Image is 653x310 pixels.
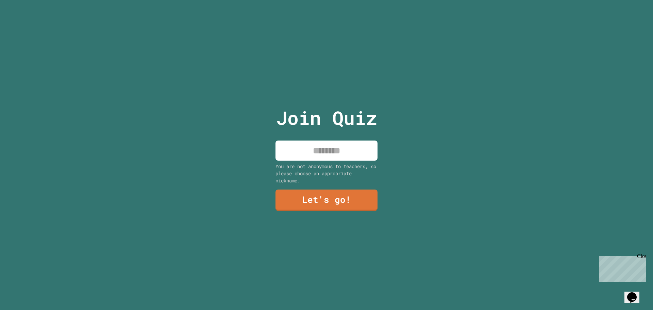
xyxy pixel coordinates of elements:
[275,190,378,211] a: Let's go!
[624,283,646,303] iframe: chat widget
[597,253,646,282] iframe: chat widget
[3,3,47,43] div: Chat with us now!Close
[275,163,378,184] div: You are not anonymous to teachers, so please choose an appropriate nickname.
[276,104,377,132] p: Join Quiz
